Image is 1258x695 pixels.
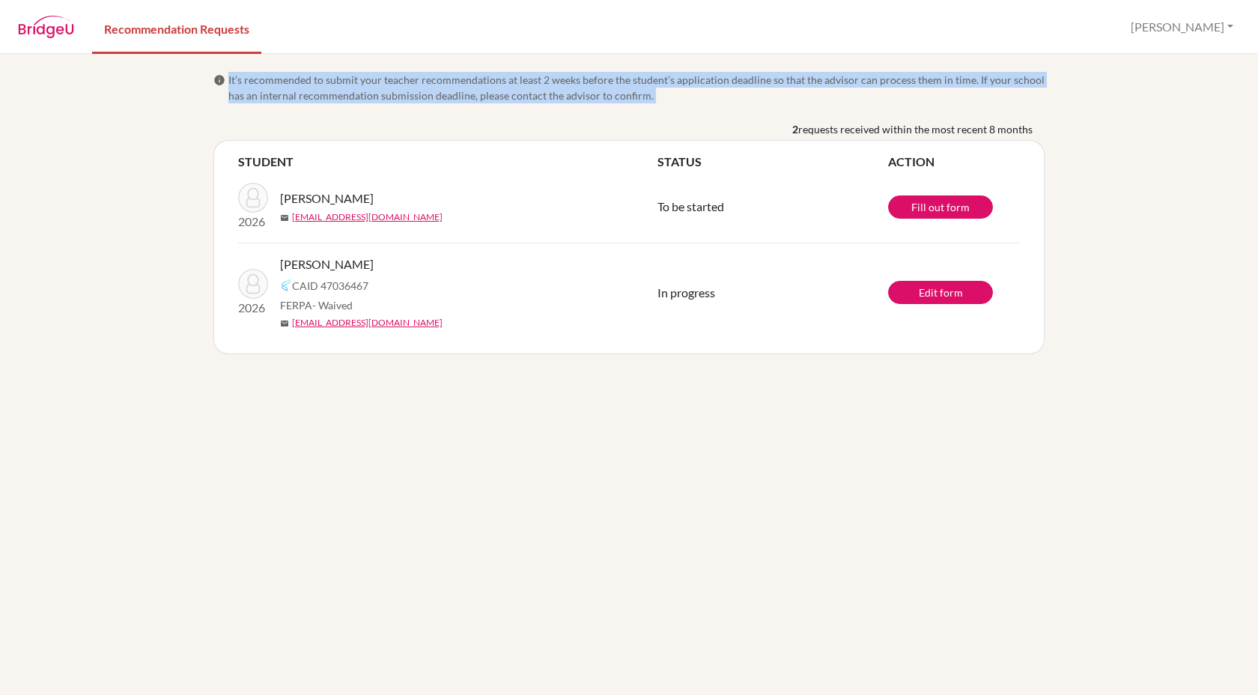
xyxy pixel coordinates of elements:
img: Arthur, Micah [238,183,268,213]
span: - Waived [312,299,353,312]
img: Common App logo [280,279,292,291]
img: BridgeU logo [18,16,74,38]
th: STUDENT [238,153,657,171]
b: 2 [792,121,798,137]
a: Fill out form [888,195,993,219]
span: requests received within the most recent 8 months [798,121,1033,137]
img: Webel, Abigail [238,269,268,299]
span: mail [280,213,289,222]
a: [EMAIL_ADDRESS][DOMAIN_NAME] [292,316,443,330]
th: STATUS [657,153,888,171]
a: Edit form [888,281,993,304]
span: [PERSON_NAME] [280,189,374,207]
p: 2026 [238,299,268,317]
span: mail [280,319,289,328]
p: 2026 [238,213,268,231]
span: [PERSON_NAME] [280,255,374,273]
span: In progress [657,285,715,300]
span: info [213,74,225,86]
span: FERPA [280,297,353,313]
th: ACTION [888,153,1020,171]
span: CAID 47036467 [292,278,368,294]
a: [EMAIL_ADDRESS][DOMAIN_NAME] [292,210,443,224]
a: Recommendation Requests [92,2,261,54]
span: It’s recommended to submit your teacher recommendations at least 2 weeks before the student’s app... [228,72,1045,103]
button: [PERSON_NAME] [1124,13,1240,41]
span: To be started [657,199,724,213]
